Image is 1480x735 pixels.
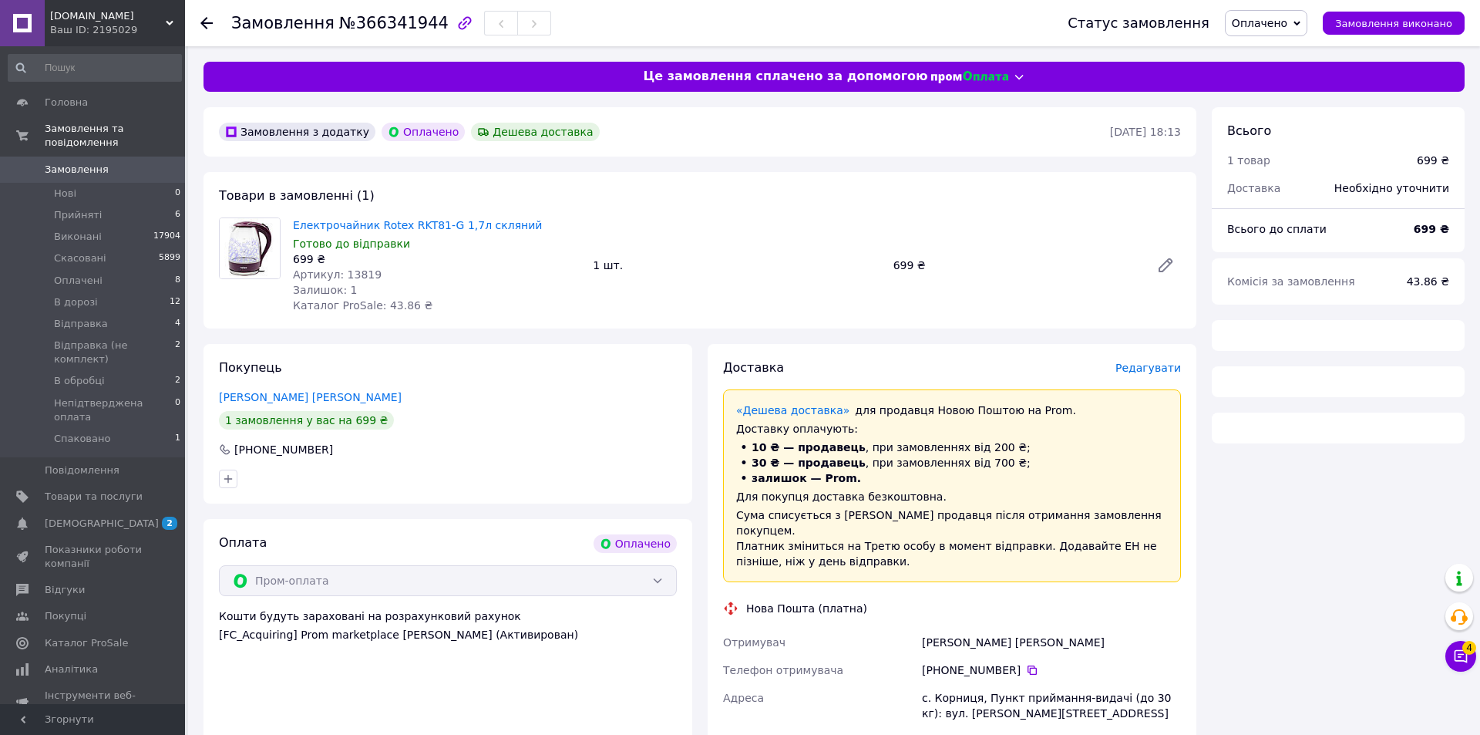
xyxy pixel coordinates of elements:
[219,411,394,430] div: 1 замовлення у вас на 699 ₴
[219,391,402,403] a: [PERSON_NAME] [PERSON_NAME]
[45,490,143,504] span: Товари та послуги
[293,284,358,296] span: Залишок: 1
[233,442,335,457] div: [PHONE_NUMBER]
[220,218,280,278] img: Електрочайник Rotex RKT81-G 1,7л скляний
[54,432,110,446] span: Спаковано
[742,601,871,616] div: Нова Пошта (платна)
[45,163,109,177] span: Замовлення
[159,251,180,265] span: 5899
[723,664,843,676] span: Телефон отримувача
[175,374,180,388] span: 2
[643,68,927,86] span: Це замовлення сплачено за допомогою
[45,96,88,110] span: Головна
[219,627,677,642] div: [FC_Acquiring] Prom marketplace [PERSON_NAME] (Активирован)
[54,396,175,424] span: Непідтверджена оплата
[175,208,180,222] span: 6
[54,274,103,288] span: Оплачені
[1068,15,1209,31] div: Статус замовлення
[175,396,180,424] span: 0
[752,441,866,453] span: 10 ₴ — продавець
[175,432,180,446] span: 1
[50,9,166,23] span: dellux.com.ua
[752,457,866,469] span: 30 ₴ — продавець
[736,440,1168,455] li: , при замовленнях від 200 ₴;
[1227,182,1280,194] span: Доставка
[736,403,1168,418] div: для продавця Новою Поштою на Prom.
[293,268,382,281] span: Артикул: 13819
[45,464,119,477] span: Повідомлення
[153,230,180,244] span: 17904
[231,14,335,32] span: Замовлення
[736,421,1168,437] div: Доставку оплачують:
[887,255,1144,276] div: 699 ₴
[1110,126,1181,138] time: [DATE] 18:13
[1323,12,1465,35] button: Замовлення виконано
[736,489,1168,504] div: Для покупця доставка безкоштовна.
[54,187,76,201] span: Нові
[50,23,185,37] div: Ваш ID: 2195029
[293,251,580,267] div: 699 ₴
[1150,250,1181,281] a: Редагувати
[200,15,213,31] div: Повернутися назад
[54,374,105,388] span: В обробці
[54,317,108,331] span: Відправка
[293,219,542,231] a: Електрочайник Rotex RKT81-G 1,7л скляний
[219,360,282,375] span: Покупець
[293,299,432,312] span: Каталог ProSale: 43.86 ₴
[45,609,86,623] span: Покупці
[54,251,106,265] span: Скасовані
[736,404,849,416] a: «Дешева доставка»
[54,208,102,222] span: Прийняті
[45,517,159,531] span: [DEMOGRAPHIC_DATA]
[219,609,677,642] div: Кошти будуть зараховані на розрахунковий рахунок
[587,255,886,276] div: 1 шт.
[922,663,1181,678] div: [PHONE_NUMBER]
[45,122,185,150] span: Замовлення та повідомлення
[1227,275,1355,288] span: Комісія за замовлення
[736,455,1168,470] li: , при замовленнях від 700 ₴;
[8,54,182,82] input: Пошук
[1227,223,1327,235] span: Всього до сплати
[162,517,177,530] span: 2
[723,636,785,649] span: Отримувач
[54,230,102,244] span: Виконані
[1335,18,1452,29] span: Замовлення виконано
[45,583,85,597] span: Відгуки
[471,123,599,141] div: Дешева доставка
[1462,641,1476,655] span: 4
[1227,154,1270,167] span: 1 товар
[175,339,180,366] span: 2
[723,692,764,704] span: Адреса
[1232,17,1287,29] span: Оплачено
[919,684,1184,727] div: с. Корниця, Пункт приймання-видачі (до 30 кг): вул. [PERSON_NAME][STREET_ADDRESS]
[219,123,375,141] div: Замовлення з додатку
[1115,362,1181,374] span: Редагувати
[919,629,1184,656] div: [PERSON_NAME] [PERSON_NAME]
[54,295,98,309] span: В дорозі
[293,238,410,250] span: Готово до відправки
[1227,123,1271,138] span: Всього
[1417,153,1449,168] div: 699 ₴
[1414,223,1449,235] b: 699 ₴
[1325,171,1458,205] div: Необхідно уточнити
[54,339,175,366] span: Відправка (не комплект)
[45,689,143,716] span: Інструменти веб-майстра та SEO
[752,472,861,484] span: залишок — Prom.
[219,535,267,550] span: Оплата
[45,663,98,676] span: Аналітика
[170,295,180,309] span: 12
[723,360,784,375] span: Доставка
[175,187,180,201] span: 0
[175,317,180,331] span: 4
[382,123,465,141] div: Оплачено
[219,188,375,203] span: Товари в замовленні (1)
[1407,275,1449,288] span: 43.86 ₴
[1445,641,1476,672] button: Чат з покупцем4
[175,274,180,288] span: 8
[45,543,143,571] span: Показники роботи компанії
[594,534,677,553] div: Оплачено
[339,14,449,32] span: №366341944
[45,636,128,650] span: Каталог ProSale
[736,507,1168,569] div: Сума списується з [PERSON_NAME] продавця після отримання замовлення покупцем. Платник зміниться н...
